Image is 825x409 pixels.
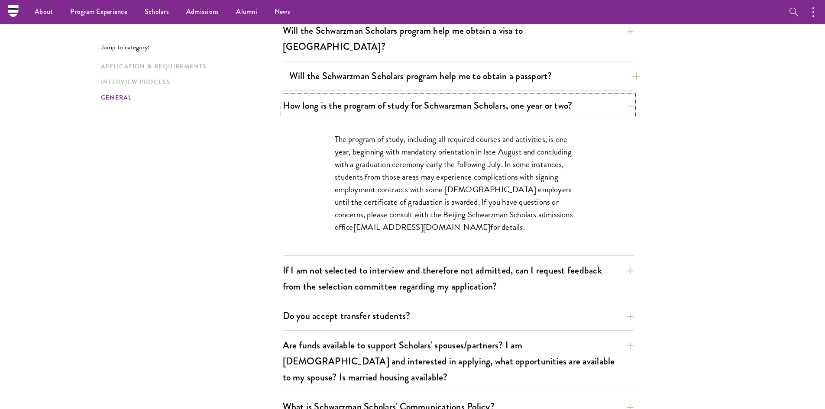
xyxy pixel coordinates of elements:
[335,133,582,234] p: The program of study, including all required courses and activities, is one year, beginning with ...
[283,335,634,387] button: Are funds available to support Scholars' spouses/partners? I am [DEMOGRAPHIC_DATA] and interested...
[101,62,278,71] a: Application & Requirements
[289,66,640,86] button: Will the Schwarzman Scholars program help me to obtain a passport?
[101,93,278,102] a: General
[101,43,283,51] p: Jump to category:
[283,21,634,56] button: Will the Schwarzman Scholars program help me obtain a visa to [GEOGRAPHIC_DATA]?
[283,261,634,296] button: If I am not selected to interview and therefore not admitted, can I request feedback from the sel...
[283,306,634,325] button: Do you accept transfer students?
[283,96,634,115] button: How long is the program of study for Schwarzman Scholars, one year or two?
[101,77,278,87] a: Interview Process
